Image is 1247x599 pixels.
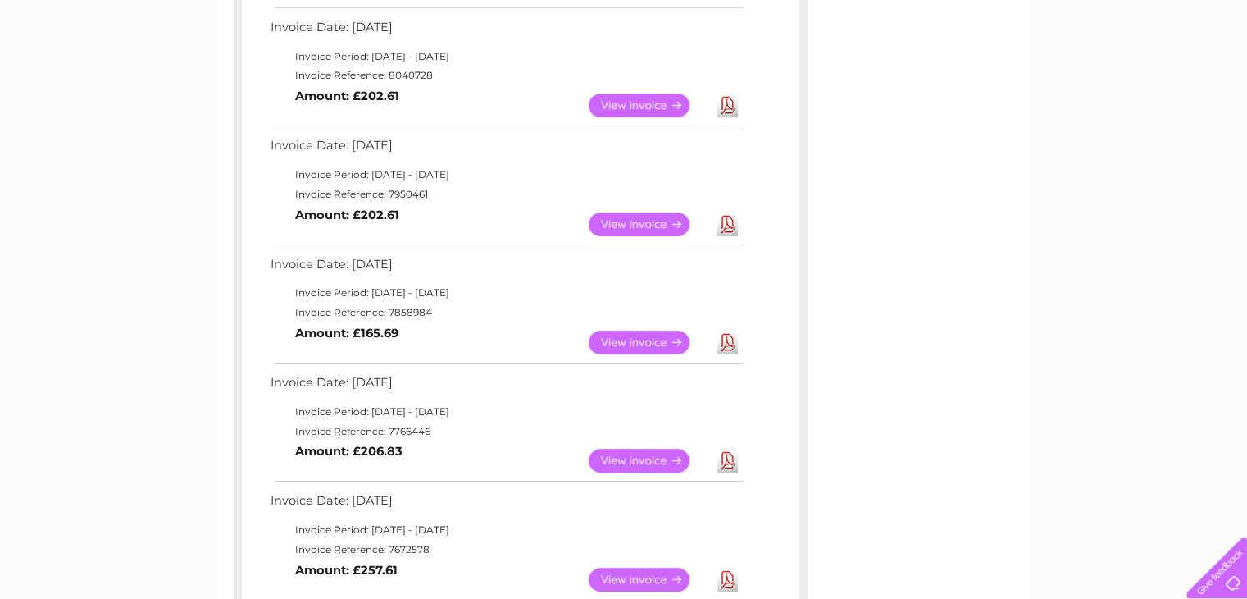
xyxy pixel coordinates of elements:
td: Invoice Date: [DATE] [266,135,746,165]
td: Invoice Period: [DATE] - [DATE] [266,520,746,540]
a: 0333 014 3131 [938,8,1051,29]
td: Invoice Period: [DATE] - [DATE] [266,47,746,66]
a: Blog [1104,70,1128,82]
a: Download [717,213,738,236]
td: Invoice Period: [DATE] - [DATE] [266,283,746,303]
td: Invoice Period: [DATE] - [DATE] [266,402,746,422]
a: View [589,449,709,473]
td: Invoice Date: [DATE] [266,16,746,47]
a: Download [717,449,738,473]
a: View [589,331,709,354]
a: Download [717,94,738,117]
td: Invoice Reference: 7672578 [266,540,746,560]
a: Water [958,70,990,82]
td: Invoice Date: [DATE] [266,490,746,520]
a: View [589,568,709,592]
div: Clear Business is a trading name of Verastar Limited (registered in [GEOGRAPHIC_DATA] No. 3667643... [237,9,1012,80]
img: logo.png [43,43,127,93]
b: Amount: £257.61 [295,563,398,578]
b: Amount: £206.83 [295,444,403,459]
b: Amount: £202.61 [295,89,399,103]
td: Invoice Reference: 7766446 [266,422,746,441]
b: Amount: £202.61 [295,208,399,222]
td: Invoice Reference: 7950461 [266,185,746,204]
a: Download [717,331,738,354]
td: Invoice Date: [DATE] [266,254,746,284]
a: View [589,94,709,117]
a: Telecoms [1045,70,1095,82]
b: Amount: £165.69 [295,326,398,341]
a: View [589,213,709,236]
a: Log out [1193,70,1231,82]
a: Download [717,568,738,592]
td: Invoice Date: [DATE] [266,372,746,402]
td: Invoice Period: [DATE] - [DATE] [266,165,746,185]
td: Invoice Reference: 7858984 [266,303,746,322]
a: Energy [999,70,1035,82]
a: Contact [1138,70,1178,82]
td: Invoice Reference: 8040728 [266,66,746,85]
